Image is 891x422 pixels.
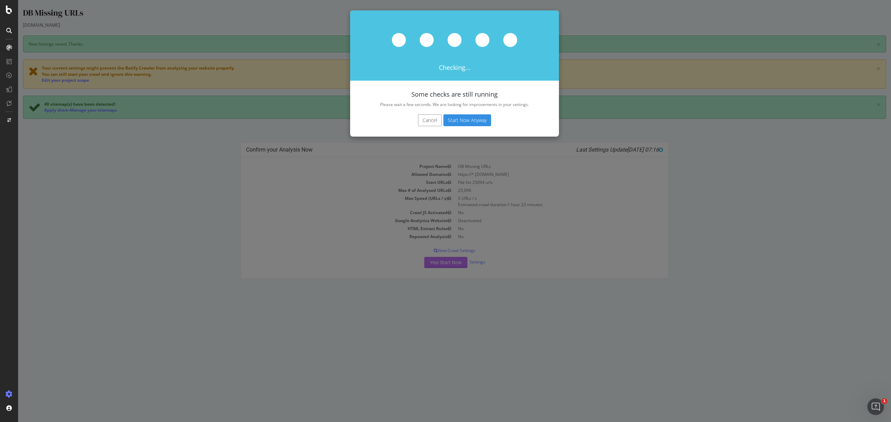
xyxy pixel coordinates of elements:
[346,91,527,98] h4: Some checks are still running
[882,398,887,404] span: 1
[346,102,527,107] p: Please wait a few seconds. We are looking for improvements in your settings.
[867,398,884,415] iframe: Intercom live chat
[425,114,473,126] button: Start Now Anyway
[400,114,424,126] button: Cancel
[332,10,541,81] div: Checking...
